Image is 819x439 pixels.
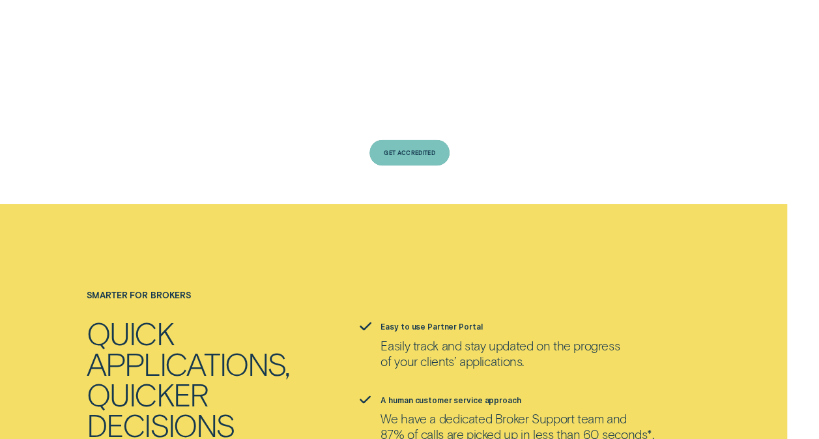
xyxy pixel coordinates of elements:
[384,150,435,155] div: Get Accredited
[381,395,521,404] label: A human customer service approach
[381,337,620,369] p: Easily track and stay updated on the progress of your clients’ applications.
[381,322,482,331] label: Easy to use Partner Portal
[369,139,450,165] a: Get Accredited
[86,290,295,300] h4: Smarter for brokers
